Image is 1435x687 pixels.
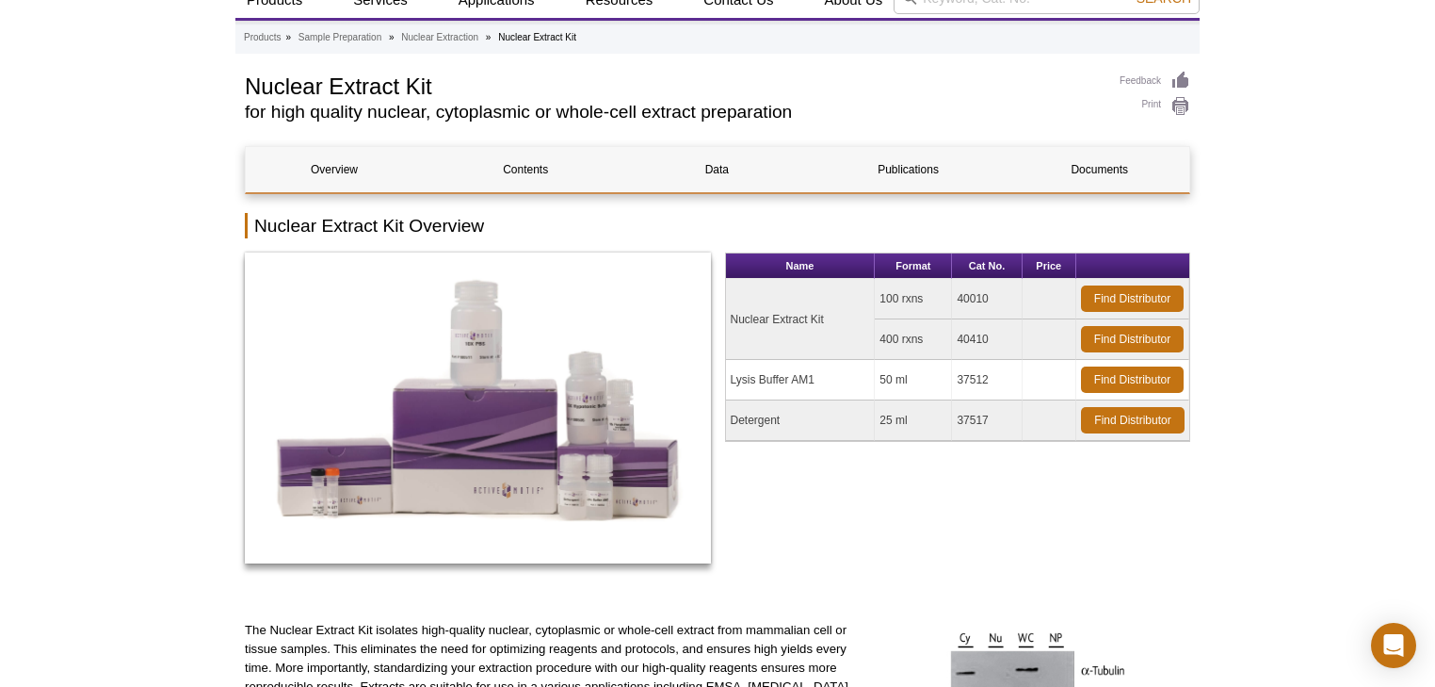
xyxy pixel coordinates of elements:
a: Products [244,29,281,46]
img: Nuclear Extract Kit [245,253,711,564]
th: Price [1023,254,1076,279]
a: Find Distributor [1081,326,1184,352]
h2: Nuclear Extract Kit Overview [245,213,1190,238]
a: Print [1120,96,1190,117]
td: 400 rxns [875,319,952,360]
th: Cat No. [952,254,1022,279]
li: » [389,32,395,42]
td: 100 rxns [875,279,952,319]
div: Open Intercom Messenger [1371,623,1416,668]
li: » [486,32,492,42]
td: 40010 [952,279,1022,319]
a: Nuclear Extraction [401,29,478,46]
a: Overview [246,147,423,192]
a: Documents [1011,147,1188,192]
th: Format [875,254,952,279]
li: » [285,32,291,42]
a: Feedback [1120,71,1190,91]
td: Detergent [726,401,876,441]
td: Lysis Buffer AM1 [726,360,876,401]
a: Find Distributor [1081,407,1185,433]
a: Find Distributor [1081,367,1184,393]
td: 37512 [952,360,1022,401]
td: 50 ml [875,360,952,401]
td: 40410 [952,319,1022,360]
h1: Nuclear Extract Kit [245,71,1101,99]
a: Contents [437,147,614,192]
th: Name [726,254,876,279]
a: Find Distributor [1081,286,1184,312]
td: Nuclear Extract Kit [726,279,876,360]
td: 37517 [952,401,1022,441]
a: Publications [820,147,997,192]
a: Data [628,147,805,192]
a: Sample Preparation [298,29,381,46]
h2: for high quality nuclear, cytoplasmic or whole-cell extract preparation [245,104,1101,121]
td: 25 ml [875,401,952,441]
li: Nuclear Extract Kit [498,32,576,42]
